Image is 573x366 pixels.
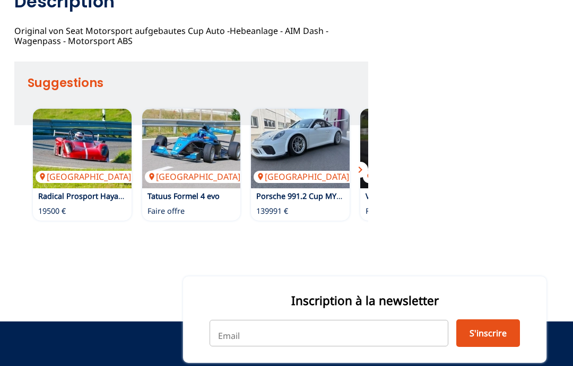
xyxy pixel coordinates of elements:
a: Radical Prosport Hayabusa [38,191,136,201]
p: Faire offre [147,206,185,216]
img: VW Scirocco R VT2 [360,109,459,188]
p: 19500 € [38,206,66,216]
button: chevron_right [352,162,368,178]
span: chevron_right [354,163,367,176]
p: Faire offre [366,206,403,216]
p: Inscription à la newsletter [210,292,520,309]
a: Porsche 991.2 Cup MY 2018 / 63 Std Gesamtlaufzeit [256,191,440,201]
a: Radical Prosport Hayabusa[GEOGRAPHIC_DATA] [33,109,132,188]
a: VW Scirocco R VT2 [366,191,432,201]
a: Porsche 991.2 Cup MY 2018 / 63 Std Gesamtlaufzeit[GEOGRAPHIC_DATA] [251,109,350,188]
p: [GEOGRAPHIC_DATA] [36,171,136,182]
p: [GEOGRAPHIC_DATA] [145,171,246,182]
button: S'inscrire [456,319,520,347]
a: Tatuus Formel 4 evo[GEOGRAPHIC_DATA] [142,109,241,188]
img: Radical Prosport Hayabusa [33,109,132,188]
input: Email [210,320,448,346]
img: Tatuus Formel 4 evo [142,109,241,188]
a: Tatuus Formel 4 evo [147,191,220,201]
img: Porsche 991.2 Cup MY 2018 / 63 Std Gesamtlaufzeit [251,109,350,188]
a: VW Scirocco R VT2[GEOGRAPHIC_DATA] [360,109,459,188]
h2: Suggestions [28,72,368,93]
p: 139991 € [256,206,288,216]
p: [GEOGRAPHIC_DATA] [254,171,354,182]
